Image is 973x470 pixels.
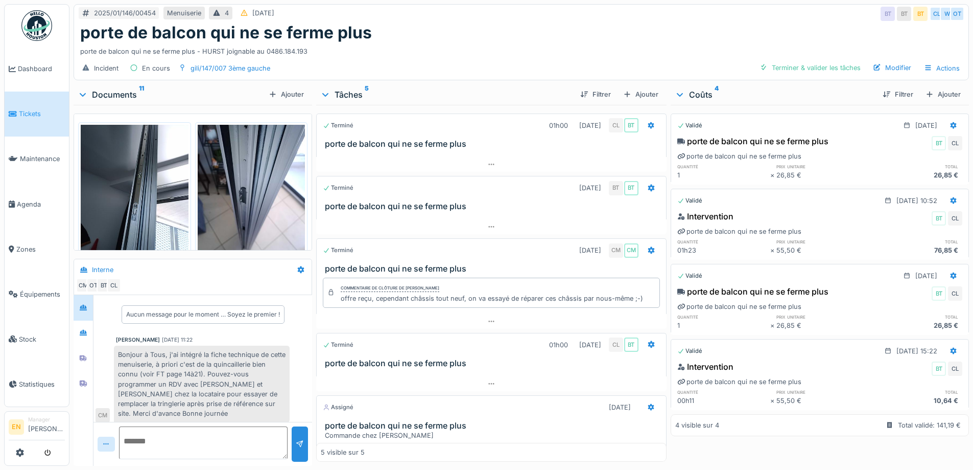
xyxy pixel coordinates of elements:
[579,121,601,130] div: [DATE]
[677,163,770,170] h6: quantité
[76,278,90,293] div: CM
[932,362,946,376] div: BT
[898,420,961,430] div: Total validé: 141,19 €
[948,286,962,301] div: CL
[81,125,188,268] img: 4raypxked3ywvr9mi32c15nfaa4g
[869,314,962,320] h6: total
[265,87,308,101] div: Ajouter
[619,87,662,101] div: Ajouter
[191,63,270,73] div: gili/147/007 3ème gauche
[913,7,928,21] div: BT
[932,211,946,226] div: BT
[869,396,962,406] div: 10,64 €
[126,310,280,319] div: Aucun message pour le moment … Soyez le premier !
[20,154,65,164] span: Maintenance
[677,347,702,355] div: Validé
[579,183,601,193] div: [DATE]
[365,88,369,101] sup: 5
[323,246,353,255] div: Terminé
[869,170,962,180] div: 26,85 €
[325,431,661,440] div: Commande chez [PERSON_NAME]
[624,118,638,132] div: BT
[116,336,160,344] div: [PERSON_NAME]
[96,408,110,422] div: CM
[677,196,702,205] div: Validé
[677,272,702,280] div: Validé
[5,182,69,227] a: Agenda
[80,23,372,42] h1: porte de balcon qui ne se ferme plus
[28,416,65,423] div: Manager
[776,245,869,255] div: 55,50 €
[677,227,801,236] div: porte de balcon qui ne se ferme plus
[948,211,962,226] div: CL
[549,121,568,130] div: 01h00
[139,88,144,101] sup: 11
[114,346,290,422] div: Bonjour à Tous, j'ai intégré la fiche technique de cette menuiserie, à priori c'est de la quincai...
[776,170,869,180] div: 26,85 €
[677,170,770,180] div: 1
[325,264,661,274] h3: porte de balcon qui ne se ferme plus
[21,10,52,41] img: Badge_color-CXgf-gQk.svg
[321,447,365,457] div: 5 visible sur 5
[19,379,65,389] span: Statistiques
[167,8,201,18] div: Menuiserie
[896,196,937,206] div: [DATE] 10:52
[320,88,572,101] div: Tâches
[341,294,643,303] div: offre reçu, cependant châssis tout neuf, on va essayé de réparer ces châssis par nous-même ;-)
[755,61,865,75] div: Terminer & valider les tâches
[770,170,777,180] div: ×
[869,238,962,245] h6: total
[950,7,964,21] div: OT
[915,271,937,281] div: [DATE]
[776,163,869,170] h6: prix unitaire
[325,202,661,211] h3: porte de balcon qui ne se ferme plus
[677,245,770,255] div: 01h23
[609,118,623,132] div: CL
[325,421,661,431] h3: porte de balcon qui ne se ferme plus
[609,402,631,412] div: [DATE]
[325,359,661,368] h3: porte de balcon qui ne se ferme plus
[5,137,69,182] a: Maintenance
[19,109,65,119] span: Tickets
[677,321,770,330] div: 1
[948,362,962,376] div: CL
[94,8,156,18] div: 2025/01/146/00454
[92,265,113,275] div: Interne
[776,396,869,406] div: 55,50 €
[677,377,801,387] div: porte de balcon qui ne se ferme plus
[107,278,121,293] div: CL
[9,419,24,435] li: EN
[16,244,65,254] span: Zones
[869,163,962,170] h6: total
[869,389,962,395] h6: total
[677,210,733,222] div: Intervention
[896,346,937,356] div: [DATE] 15:22
[341,285,439,292] div: Commentaire de clôture de [PERSON_NAME]
[932,136,946,150] div: BT
[869,245,962,255] div: 76,85 €
[677,314,770,320] h6: quantité
[17,199,65,209] span: Agenda
[776,389,869,395] h6: prix unitaire
[897,7,911,21] div: BT
[624,181,638,195] div: BT
[5,272,69,317] a: Équipements
[940,7,954,21] div: W
[677,135,828,147] div: porte de balcon qui ne se ferme plus
[675,88,874,101] div: Coûts
[78,88,265,101] div: Documents
[20,289,65,299] span: Équipements
[579,340,601,350] div: [DATE]
[5,47,69,92] a: Dashboard
[919,61,964,76] div: Actions
[879,87,917,101] div: Filtrer
[323,121,353,130] div: Terminé
[948,136,962,150] div: CL
[869,321,962,330] div: 26,85 €
[776,321,869,330] div: 26,85 €
[677,151,801,161] div: porte de balcon qui ne se ferme plus
[325,139,661,149] h3: porte de balcon qui ne se ferme plus
[97,278,111,293] div: BT
[5,317,69,362] a: Stock
[675,420,719,430] div: 4 visible sur 4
